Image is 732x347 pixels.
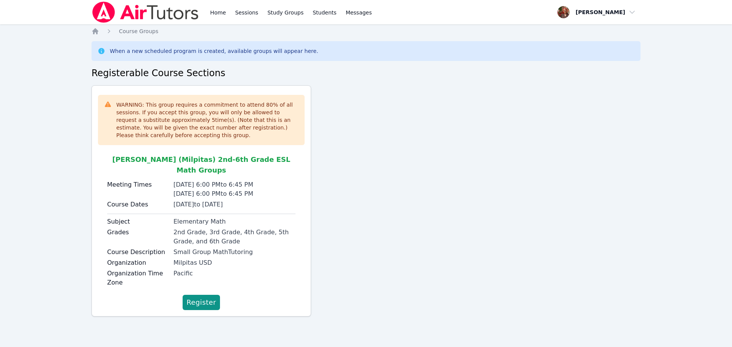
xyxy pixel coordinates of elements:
[173,269,295,278] div: Pacific
[119,27,158,35] a: Course Groups
[173,180,295,189] div: [DATE] 6:00 PM to 6:45 PM
[107,258,169,267] label: Organization
[173,228,295,246] div: 2nd Grade, 3rd Grade, 4th Grade, 5th Grade, and 6th Grade
[107,217,169,226] label: Subject
[91,27,640,35] nav: Breadcrumb
[107,228,169,237] label: Grades
[107,269,169,287] label: Organization Time Zone
[91,2,199,23] img: Air Tutors
[186,297,216,308] span: Register
[173,217,295,226] div: Elementary Math
[107,200,169,209] label: Course Dates
[173,200,295,209] div: [DATE] to [DATE]
[346,9,372,16] span: Messages
[173,248,295,257] div: Small Group MathTutoring
[107,248,169,257] label: Course Description
[112,155,291,174] span: [PERSON_NAME] (Milpitas) 2nd-6th Grade ESL Math Groups
[91,67,640,79] h2: Registerable Course Sections
[183,295,220,310] button: Register
[107,180,169,189] label: Meeting Times
[173,189,295,198] div: [DATE] 6:00 PM to 6:45 PM
[119,28,158,34] span: Course Groups
[110,47,318,55] div: When a new scheduled program is created, available groups will appear here.
[173,258,295,267] div: Milpitas USD
[116,101,299,139] div: WARNING: This group requires a commitment to attend 80 % of all sessions. If you accept this grou...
